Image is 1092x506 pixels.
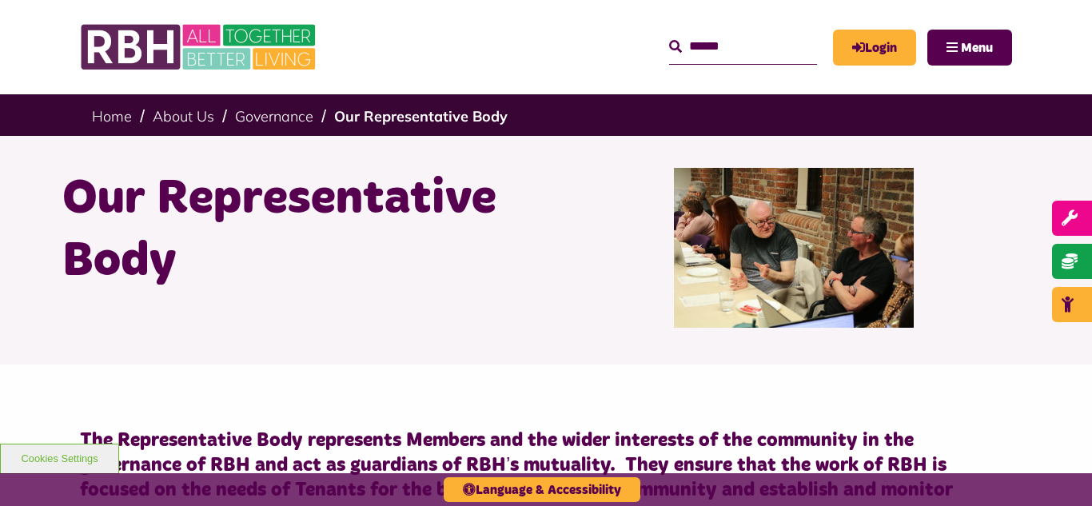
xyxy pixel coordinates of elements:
a: Home [92,107,132,126]
img: RBH [80,16,320,78]
a: Our Representative Body [334,107,508,126]
span: Menu [961,42,993,54]
button: Language & Accessibility [444,477,640,502]
img: Rep Body [674,168,914,328]
a: About Us [153,107,214,126]
a: MyRBH [833,30,916,66]
iframe: Netcall Web Assistant for live chat [1020,434,1092,506]
a: Governance [235,107,313,126]
button: Navigation [927,30,1012,66]
h1: Our Representative Body [62,168,534,293]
